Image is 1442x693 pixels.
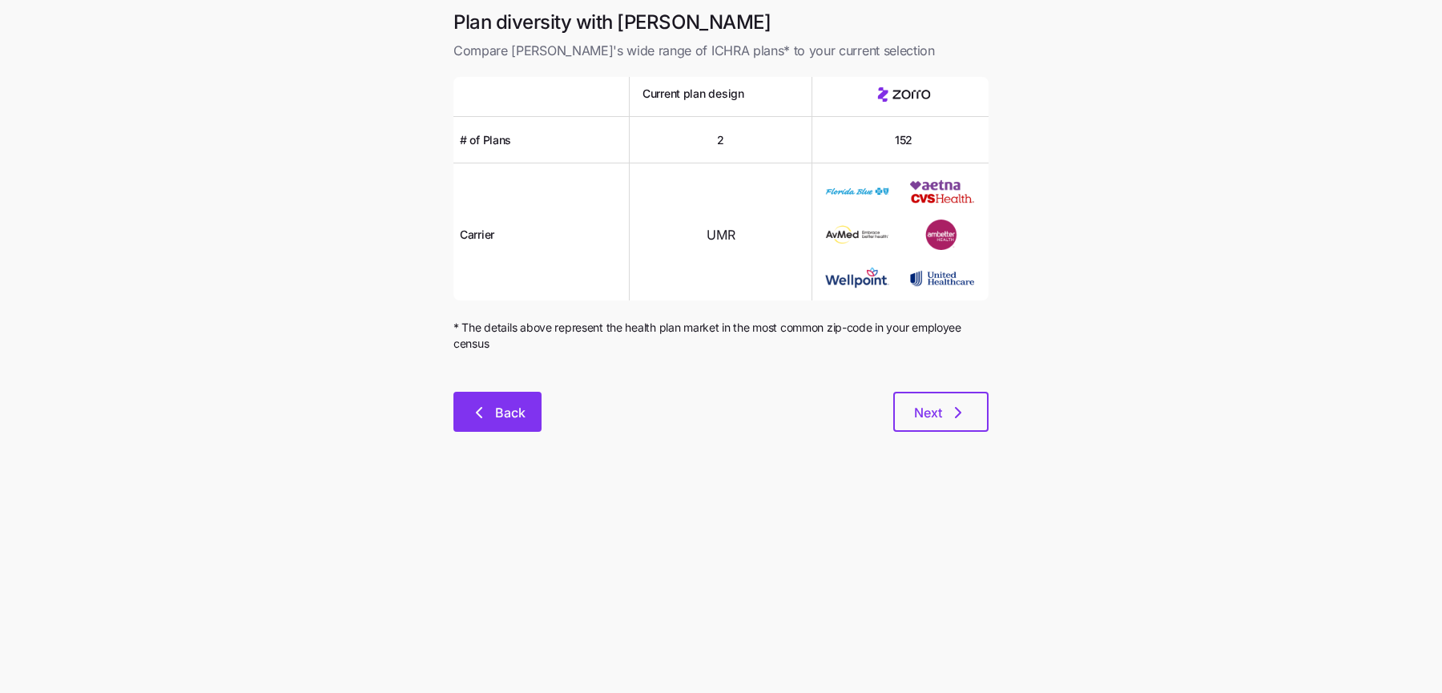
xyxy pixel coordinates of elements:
button: Next [893,392,989,432]
img: Carrier [910,176,974,207]
img: Carrier [825,263,889,293]
img: Carrier [910,263,974,293]
img: Carrier [910,220,974,250]
span: 2 [717,132,724,148]
span: Back [495,403,526,422]
span: Carrier [460,227,494,243]
img: Carrier [825,220,889,250]
span: 152 [895,132,912,148]
img: Carrier [825,176,889,207]
span: # of Plans [460,132,511,148]
span: UMR [707,225,735,245]
span: * The details above represent the health plan market in the most common zip-code in your employee... [453,320,989,353]
h1: Plan diversity with [PERSON_NAME] [453,10,989,34]
button: Back [453,392,542,432]
span: Current plan design [642,86,744,102]
span: Next [914,403,942,422]
span: Compare [PERSON_NAME]'s wide range of ICHRA plans* to your current selection [453,41,989,61]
